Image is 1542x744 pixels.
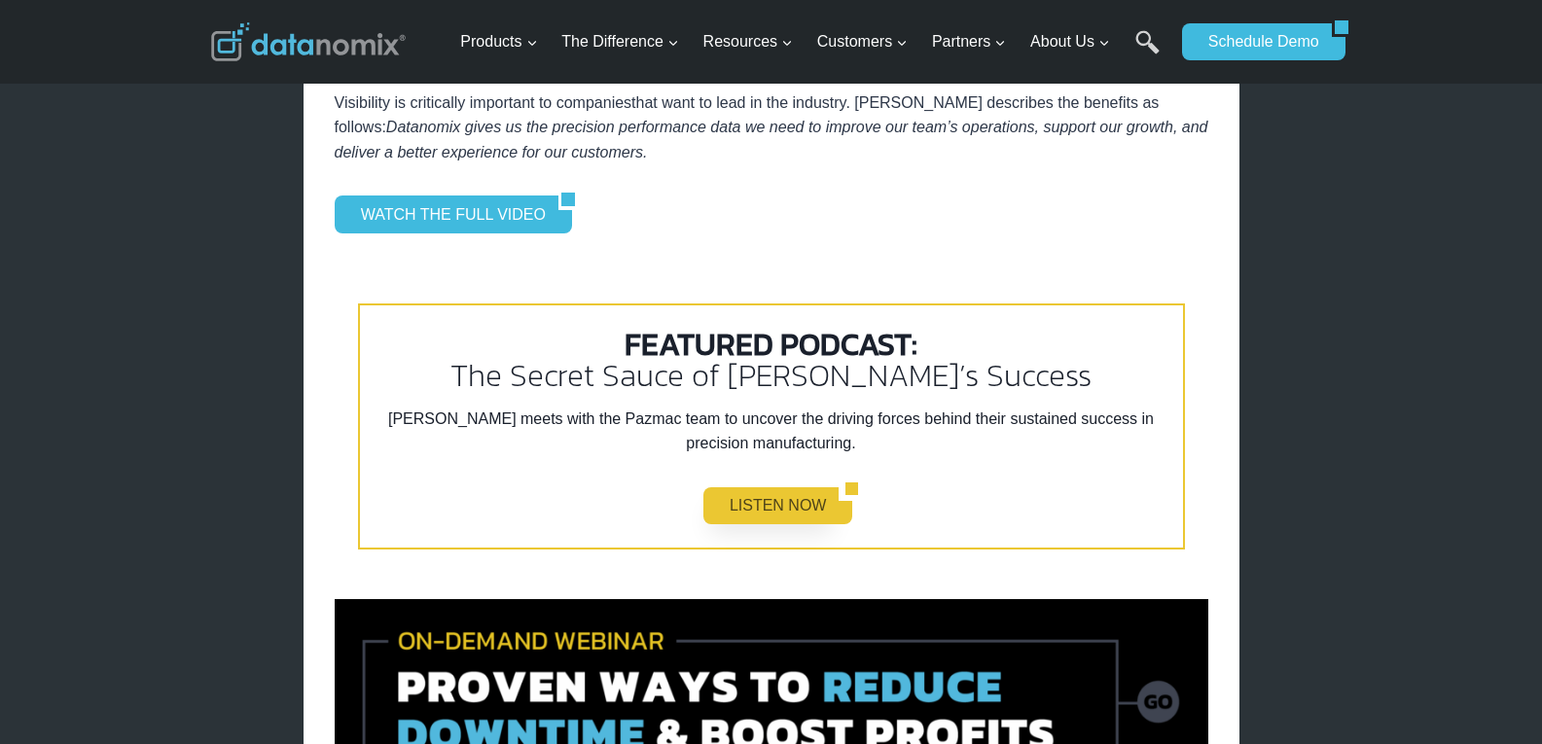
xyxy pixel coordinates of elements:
span: Partners [932,29,1006,54]
span: Customers [817,29,908,54]
p: [PERSON_NAME] meets with the Pazmac team to uncover the driving forces behind their sustained suc... [376,407,1167,456]
span: Products [460,29,537,54]
a: WATCH THE FULL VIDEO [335,195,558,232]
span: The Difference [561,29,679,54]
span: About Us [1030,29,1110,54]
span: that want to lead in the industry. [PERSON_NAME] describes the benefits as follows: [335,94,1160,136]
a: Search [1135,30,1160,74]
a: Schedule Demo [1182,23,1332,60]
strong: FEATURED PODCAST: [625,321,917,368]
a: LISTEN NOW [703,487,840,524]
p: Visibility is critically important to companies [335,90,1208,165]
nav: Primary Navigation [452,11,1172,74]
img: Datanomix [211,22,406,61]
em: , support our growth, and deliver a better experience for our customers. [335,119,1208,160]
em: Datanomix gives us the precision performance data we need to improve our team’s operations [386,119,1035,135]
h2: The Secret Sauce of [PERSON_NAME]’s Success [376,329,1167,391]
span: Resources [703,29,793,54]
